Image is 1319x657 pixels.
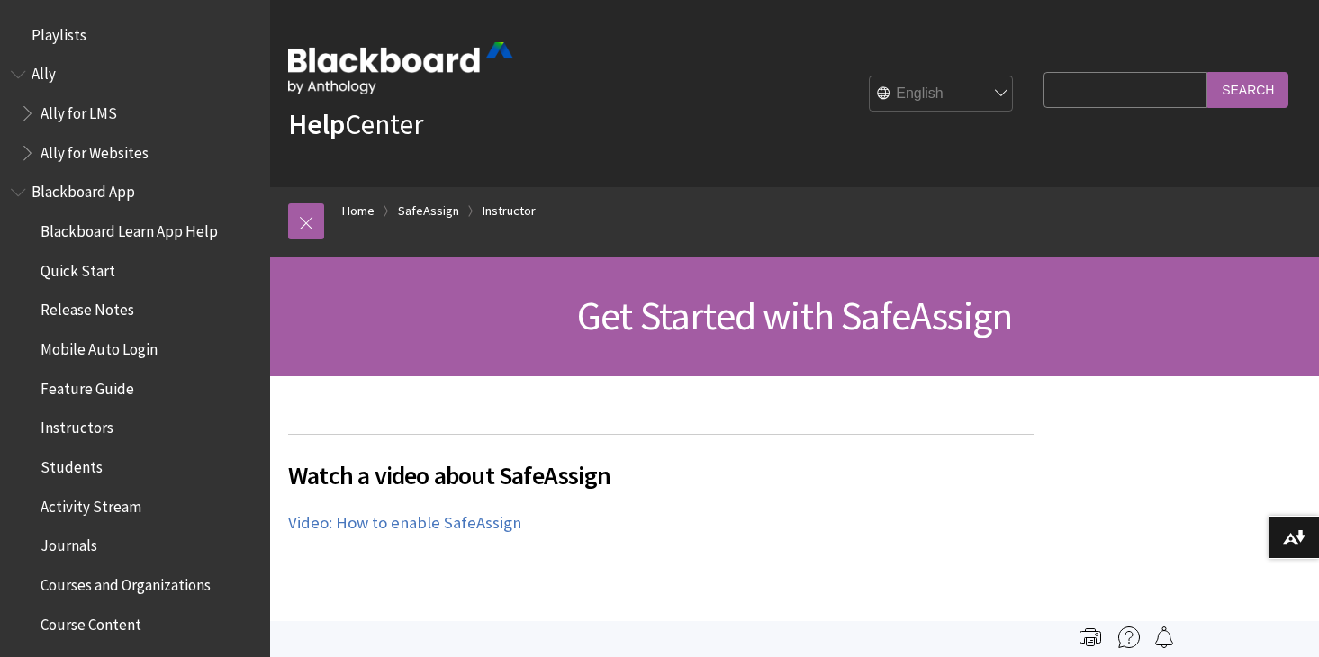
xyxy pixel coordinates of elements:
span: Blackboard App [32,177,135,202]
span: Students [41,452,103,476]
span: Instructors [41,413,113,437]
span: Journals [41,531,97,555]
span: Release Notes [41,295,134,319]
strong: Help [288,106,345,142]
img: More help [1118,626,1140,648]
span: Ally for Websites [41,138,149,162]
span: Courses and Organizations [41,570,211,594]
a: Instructor [483,200,536,222]
span: Course Content [41,609,141,634]
nav: Book outline for Playlists [11,20,259,50]
span: Feature Guide [41,373,134,398]
span: Get Started with SafeAssign [577,291,1012,340]
a: HelpCenter [288,106,423,142]
input: Search [1207,72,1288,107]
a: Video: How to enable SafeAssign [288,512,521,534]
span: Ally for LMS [41,98,117,122]
a: SafeAssign [398,200,459,222]
span: Watch a video about SafeAssign [288,456,1034,494]
span: Ally [32,59,56,84]
span: Blackboard Learn App Help [41,216,218,240]
span: Mobile Auto Login [41,334,158,358]
span: Activity Stream [41,491,141,516]
img: Blackboard by Anthology [288,42,513,94]
select: Site Language Selector [870,76,1014,112]
a: Home [342,200,375,222]
img: Follow this page [1153,626,1175,648]
span: Quick Start [41,256,115,280]
img: Print [1080,626,1101,648]
nav: Book outline for Anthology Ally Help [11,59,259,168]
span: Playlists [32,20,86,44]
